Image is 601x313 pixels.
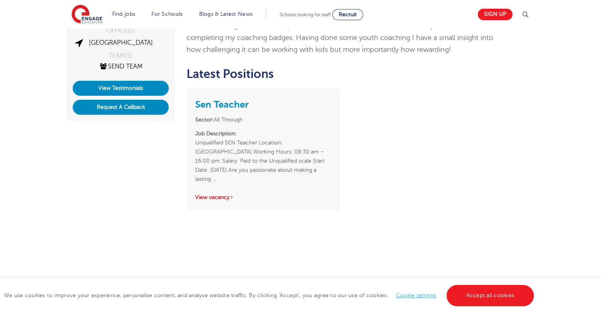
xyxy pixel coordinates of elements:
[4,292,536,298] span: We use cookies to improve your experience, personalise content, and analyse website traffic. By c...
[89,39,153,46] a: [GEOGRAPHIC_DATA]
[187,67,494,81] h2: Latest Positions
[73,100,169,115] button: Request A Callback
[195,129,332,184] p: Unqualified SEN Teacher Location: [GEOGRAPHIC_DATA] Working Hours: 08:30 am – 16:00 pm. Salary: P...
[73,53,169,59] div: TEAM(S)
[199,11,253,17] a: Blogs & Latest News
[72,5,102,25] img: Engage Education
[187,22,493,53] span: Prior to working in Recruitment, I started a career in football which ended up with me completing...
[195,194,234,200] a: View vacancy
[195,117,214,123] strong: Sector:
[73,27,169,34] div: OFFICE(S)
[151,11,183,17] a: For Schools
[112,11,136,17] a: Find jobs
[447,285,534,306] a: Accept all cookies
[195,115,332,124] li: All Through
[396,292,437,298] a: Cookie settings
[339,11,357,17] span: Recruit
[73,81,169,96] a: View Testimonials
[195,99,249,110] a: Sen Teacher
[195,131,237,137] strong: Job Description:
[332,9,363,20] a: Recruit
[99,63,143,70] a: SEND Team
[280,12,331,17] span: Schools looking for staff
[478,9,512,20] a: Sign up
